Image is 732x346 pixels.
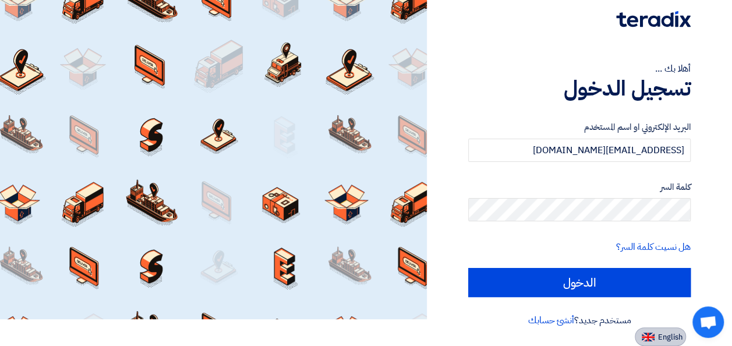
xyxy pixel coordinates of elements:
[468,181,691,194] label: كلمة السر
[528,313,574,327] a: أنشئ حسابك
[468,139,691,162] input: أدخل بريد العمل الإلكتروني او اسم المستخدم الخاص بك ...
[658,333,683,341] span: English
[468,121,691,134] label: البريد الإلكتروني او اسم المستخدم
[468,76,691,101] h1: تسجيل الدخول
[692,306,724,338] div: Open chat
[616,240,691,254] a: هل نسيت كلمة السر؟
[642,333,655,341] img: en-US.png
[468,313,691,327] div: مستخدم جديد؟
[468,62,691,76] div: أهلا بك ...
[616,11,691,27] img: Teradix logo
[468,268,691,297] input: الدخول
[635,327,686,346] button: English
